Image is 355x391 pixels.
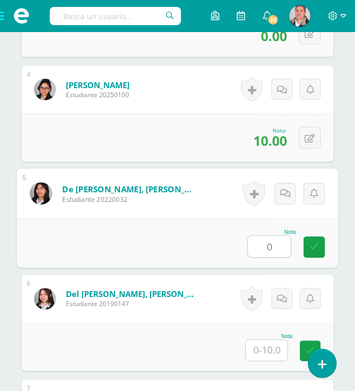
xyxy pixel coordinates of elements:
[289,5,311,27] img: c96a423fd71b76c16867657e46671b28.png
[34,288,56,310] img: 8ffada8596f3de15cd32750103dbd582.png
[267,14,279,26] span: 20
[248,236,291,257] input: 0-10.0
[66,300,194,309] span: Estudiante 20190147
[63,194,195,204] span: Estudiante 20220032
[246,340,288,361] input: 0-10.0
[30,183,52,205] img: accc2677c0a0bb2a218d6a0aaa8ff0f0.png
[66,80,130,90] a: [PERSON_NAME]
[261,27,287,45] span: 0.00
[253,131,287,150] span: 10.00
[245,334,292,340] div: Nota
[66,90,130,99] span: Estudiante 20250100
[253,127,287,134] div: Nota:
[66,289,194,300] a: del [PERSON_NAME], [PERSON_NAME]
[247,230,296,236] div: Nota
[50,7,181,25] input: Busca un usuario...
[63,184,195,195] a: de [PERSON_NAME], [PERSON_NAME]
[34,79,56,100] img: 435ba955b31cf83ceb8a286247ab7937.png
